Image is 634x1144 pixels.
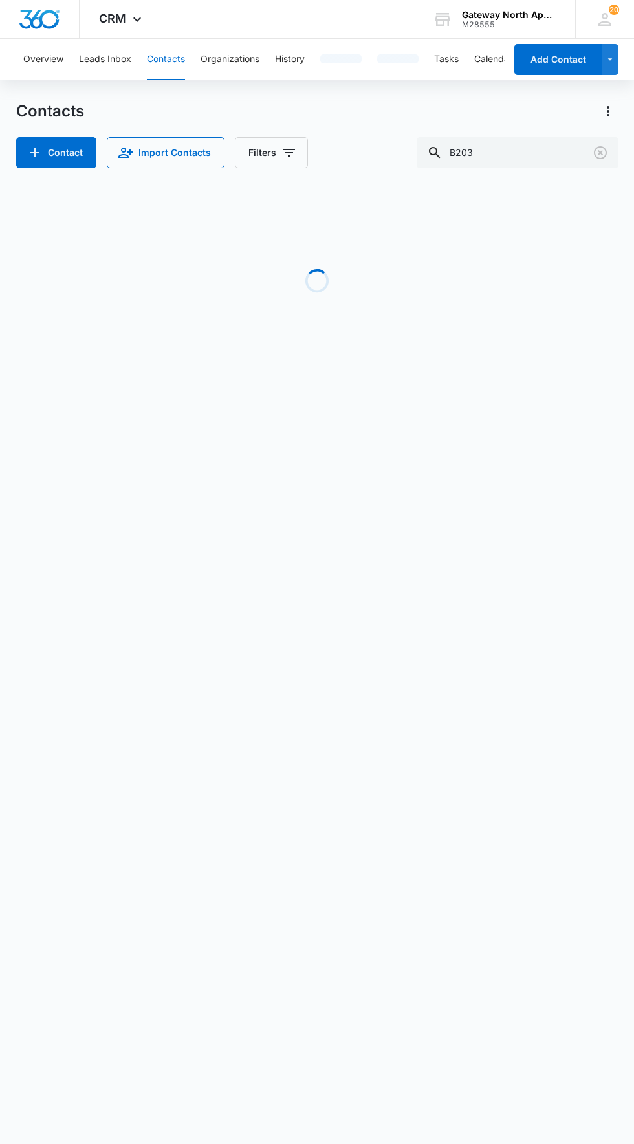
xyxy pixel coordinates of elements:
button: Organizations [201,39,259,80]
button: Actions [598,101,618,122]
button: Calendar [474,39,512,80]
button: History [275,39,305,80]
div: notifications count [609,5,619,15]
div: account name [462,10,556,20]
button: Contacts [147,39,185,80]
div: account id [462,20,556,29]
span: 20 [609,5,619,15]
button: Import Contacts [107,137,224,168]
button: Filters [235,137,308,168]
span: CRM [99,12,126,25]
button: Tasks [434,39,459,80]
button: Add Contact [514,44,602,75]
button: Leads Inbox [79,39,131,80]
button: Add Contact [16,137,96,168]
input: Search Contacts [417,137,618,168]
button: Overview [23,39,63,80]
button: Clear [590,142,611,163]
h1: Contacts [16,102,84,121]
